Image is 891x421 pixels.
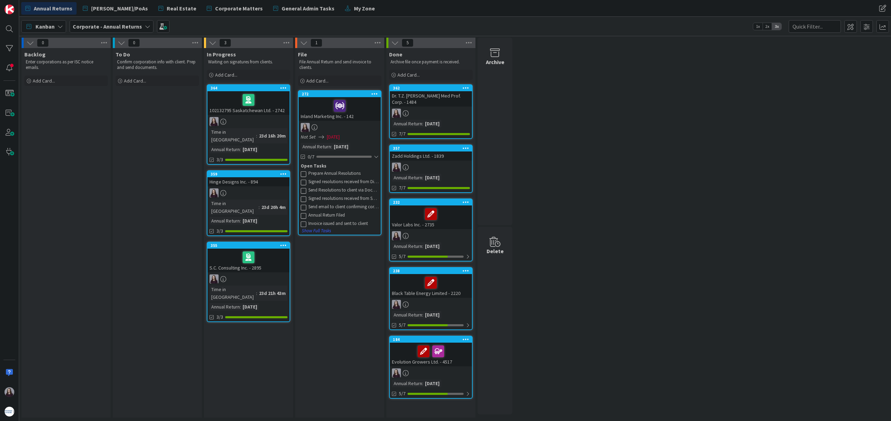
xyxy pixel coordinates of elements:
img: Visit kanbanzone.com [5,5,14,14]
span: 3x [772,23,781,30]
div: Send Resolutions to client via DocuSign [308,187,379,193]
div: Annual Return [392,174,422,181]
div: Signed resolutions received from Shareholders [308,196,379,201]
img: BC [5,387,14,397]
span: File [298,51,307,58]
div: 364 [211,86,290,91]
span: 7/7 [399,130,405,138]
span: : [240,217,241,225]
div: 102132795 Saskatchewan Ltd. - 2742 [207,91,290,115]
b: Corporate - Annual Returns [73,23,142,30]
span: Backlog [24,51,46,58]
span: : [422,120,423,127]
span: To Do [116,51,130,58]
a: 238Black Table Energy Limited - 2220BCAnnual Return:[DATE]5/7 [389,267,473,330]
span: 1x [753,23,763,30]
a: My Zone [341,2,379,15]
span: Annual Returns [34,4,72,13]
div: Annual Return [210,303,240,311]
span: Kanban [36,22,55,31]
span: : [422,311,423,319]
div: 355 [211,243,290,248]
div: BC [390,368,472,377]
a: Corporate Matters [203,2,267,15]
img: BC [392,109,401,118]
a: 232Valor Labs Inc. - 2735BCAnnual Return:[DATE]5/7 [389,198,473,262]
div: Prepare Annual Resolutions [308,171,379,176]
span: [PERSON_NAME]/PoAs [91,4,148,13]
span: Corporate Matters [215,4,263,13]
div: 272Inland Marketing Inc. - 142 [299,91,381,121]
div: 272 [302,92,381,96]
span: Done [389,51,402,58]
span: 3 [219,39,231,47]
span: : [422,174,423,181]
p: Confirm corporation info with client. Prep and send documents. [117,59,198,71]
span: : [240,146,241,153]
div: [DATE] [423,311,441,319]
div: Annual Return Filed [308,212,379,218]
span: [DATE] [327,133,340,141]
span: Add Card... [124,78,146,84]
p: Enter corporations as per ISC notice emails. [26,59,107,71]
span: My Zone [354,4,375,13]
div: [DATE] [241,146,259,153]
span: 7/7 [399,184,405,192]
div: Annual Return [392,120,422,127]
div: 364 [207,85,290,91]
div: Signed resolutions received from Directors [308,179,379,185]
div: 359 [207,171,290,177]
a: 355S.C. Consulting Inc. - 2895BCTime in [GEOGRAPHIC_DATA]:23d 21h 43mAnnual Return:[DATE]3/3 [207,242,290,322]
div: [DATE] [423,380,441,387]
a: General Admin Tasks [269,2,339,15]
div: BC [390,231,472,240]
div: 238 [390,268,472,274]
div: 272 [299,91,381,97]
div: Valor Labs Inc. - 2735 [390,205,472,229]
div: BC [299,123,381,132]
div: 364102132795 Saskatchewan Ltd. - 2742 [207,85,290,115]
div: 362 [393,86,472,91]
div: 23d 21h 43m [257,289,287,297]
div: Delete [487,247,504,255]
div: 357 [390,145,472,151]
img: BC [392,163,401,172]
div: BC [207,117,290,126]
div: [DATE] [241,217,259,225]
div: 355S.C. Consulting Inc. - 2895 [207,242,290,272]
div: 362Dr. T.Z. [PERSON_NAME] Med Prof. Corp. - 1484 [390,85,472,107]
input: Quick Filter... [789,20,841,33]
div: Archive [486,58,504,66]
img: BC [210,274,219,283]
div: Invoice issued and sent to client [308,221,379,226]
div: Annual Return [301,143,331,150]
div: Annual Return [210,146,240,153]
div: Annual Return [392,380,422,387]
a: 364102132795 Saskatchewan Ltd. - 2742BCTime in [GEOGRAPHIC_DATA]:23d 16h 20mAnnual Return:[DATE]3/3 [207,84,290,165]
div: Annual Return [210,217,240,225]
span: Add Card... [215,72,237,78]
div: BC [207,188,290,197]
img: avatar [5,407,14,416]
div: 232 [393,200,472,205]
div: Black Table Energy Limited - 2220 [390,274,472,298]
a: 362Dr. T.Z. [PERSON_NAME] Med Prof. Corp. - 1484BCAnnual Return:[DATE]7/7 [389,84,473,139]
img: BC [392,300,401,309]
a: [PERSON_NAME]/PoAs [79,2,152,15]
span: 0/7 [308,153,314,161]
div: Open Tasks [301,163,379,170]
span: : [331,143,332,150]
p: File Annual Return and send invoice to clients. [299,59,380,71]
img: BC [392,368,401,377]
div: [DATE] [423,174,441,181]
p: Waiting on signatures from clients. [208,59,289,65]
div: 238Black Table Energy Limited - 2220 [390,268,472,298]
button: Show Full Tasks [301,227,331,235]
div: Time in [GEOGRAPHIC_DATA] [210,200,259,215]
div: [DATE] [423,120,441,127]
span: 1 [310,39,322,47]
div: 357 [393,146,472,151]
div: 184Evolution Growers Ltd. - 4517 [390,336,472,366]
span: In Progress [207,51,236,58]
span: Add Card... [306,78,329,84]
